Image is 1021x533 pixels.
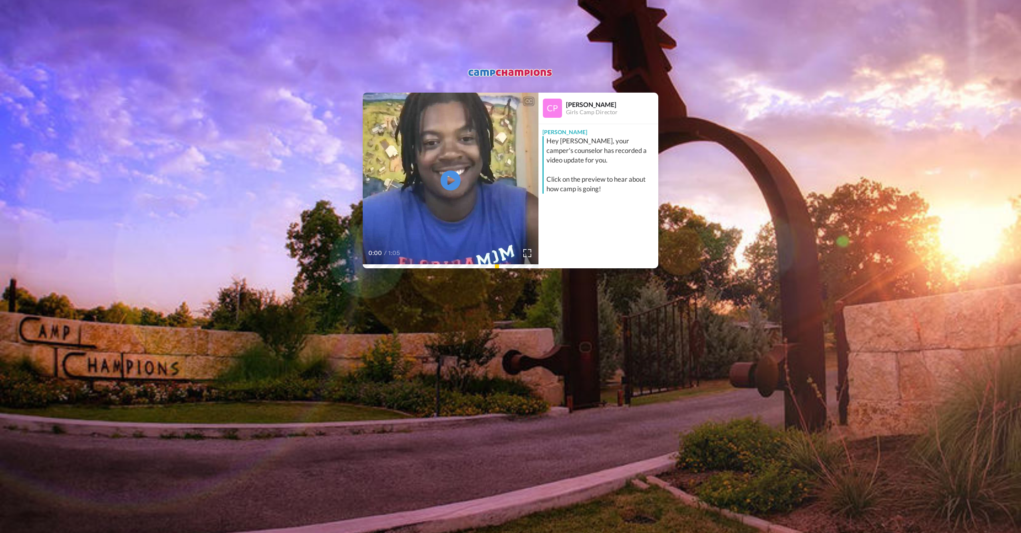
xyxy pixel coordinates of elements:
span: / [384,248,387,258]
img: logo [467,65,554,81]
span: 0:00 [368,248,382,258]
div: [PERSON_NAME] [566,101,658,108]
div: Hey [PERSON_NAME], your camper's counselor has recorded a video update for you. Click on the prev... [546,136,656,194]
span: 1:05 [388,248,402,258]
div: Girls Camp Director [566,109,658,116]
div: [PERSON_NAME] [538,124,658,136]
div: CC [524,97,534,105]
img: Full screen [523,249,531,257]
img: Profile Image [543,99,562,118]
